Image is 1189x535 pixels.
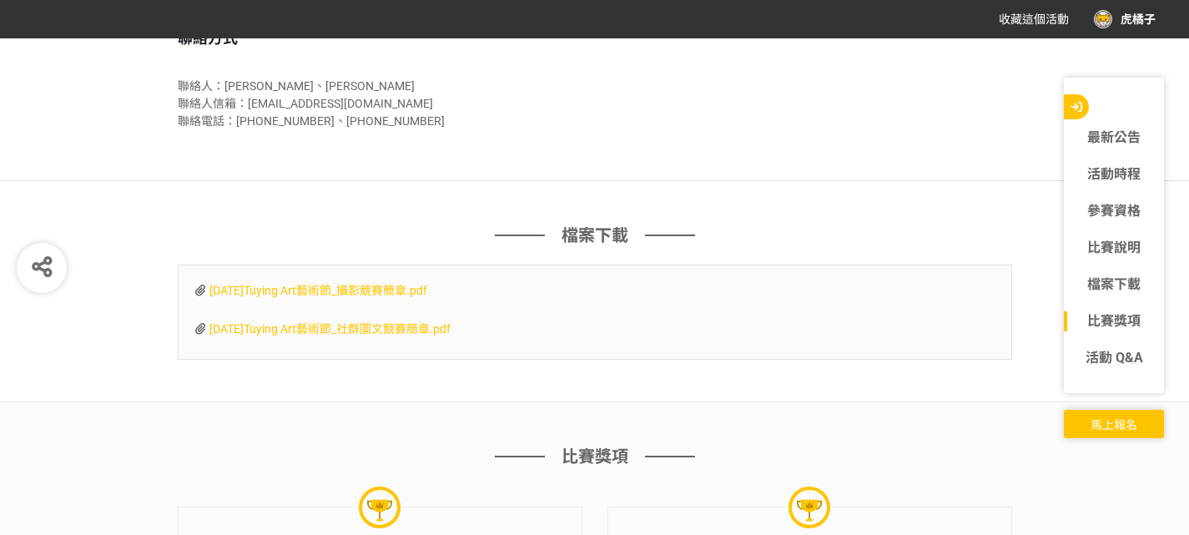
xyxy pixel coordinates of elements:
button: 馬上報名 [1064,410,1164,438]
span: 比賽獎項 [562,444,628,469]
a: 檔案下載 [1064,275,1164,295]
span: 收藏這個活動 [999,13,1069,26]
span: 聯絡電話：[PHONE_NUMBER]、[PHONE_NUMBER] [178,114,445,128]
a: [DATE]Tuying Art藝術節_攝影競賽簡章.pdf [209,284,427,297]
a: 參賽資格 [1064,201,1164,221]
img: award.0979b69.png [797,497,822,522]
a: 活動時程 [1064,164,1164,184]
a: 活動 Q&A [1064,348,1164,368]
span: 檔案下載 [562,223,628,248]
a: 比賽獎項 [1064,311,1164,331]
a: 比賽說明 [1064,238,1164,258]
span: 聯絡人：[PERSON_NAME]、[PERSON_NAME] [178,79,415,93]
a: 最新公告 [1064,128,1164,148]
a: [DATE]Tuying Art藝術節_社群圖文競賽簡章.pdf [209,322,451,336]
img: award.0979b69.png [367,497,392,522]
span: 聯絡人信箱：[EMAIL_ADDRESS][DOMAIN_NAME] [178,97,433,110]
span: 馬上報名 [1091,418,1137,432]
